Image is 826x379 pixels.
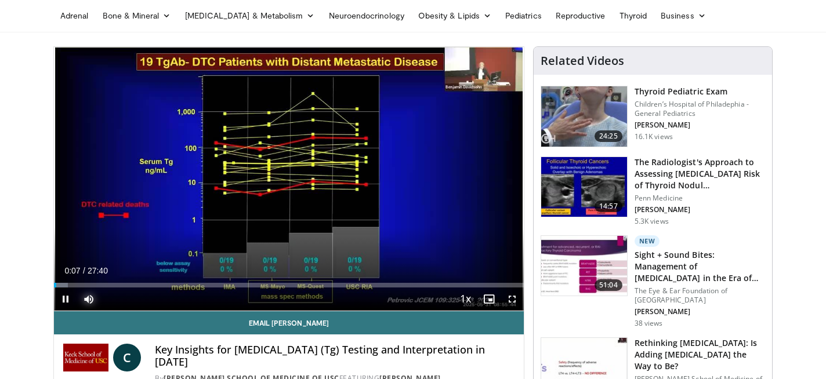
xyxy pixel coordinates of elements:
[64,266,80,275] span: 0:07
[635,286,765,305] p: The Eye & Ear Foundation of [GEOGRAPHIC_DATA]
[635,121,765,130] p: [PERSON_NAME]
[541,86,627,147] img: 576742cb-950f-47b1-b49b-8023242b3cfa.150x105_q85_crop-smart_upscale.jpg
[635,194,765,203] p: Penn Medicine
[88,266,108,275] span: 27:40
[595,130,622,142] span: 24:25
[54,311,524,334] a: Email [PERSON_NAME]
[541,156,765,226] a: 14:57 The Radiologist's Approach to Assessing [MEDICAL_DATA] Risk of Thyroid Nodul… Penn Medicine...
[54,47,524,311] video-js: Video Player
[635,337,765,372] h3: Rethinking [MEDICAL_DATA]: Is Adding [MEDICAL_DATA] the Way to Be?
[54,287,77,311] button: Pause
[613,4,654,27] a: Thyroid
[635,249,765,284] h3: Sight + Sound Bites: Management of [MEDICAL_DATA] in the Era of Targ…
[477,287,501,311] button: Enable picture-in-picture mode
[541,235,765,328] a: 51:04 New Sight + Sound Bites: Management of [MEDICAL_DATA] in the Era of Targ… The Eye & Ear Fou...
[549,4,613,27] a: Reproductive
[635,132,673,141] p: 16.1K views
[635,86,765,97] h3: Thyroid Pediatric Exam
[635,235,660,247] p: New
[83,266,85,275] span: /
[635,205,765,214] p: [PERSON_NAME]
[541,54,624,68] h4: Related Videos
[595,279,622,291] span: 51:04
[322,4,411,27] a: Neuroendocrinology
[501,287,524,311] button: Fullscreen
[654,4,713,27] a: Business
[113,344,141,371] a: C
[635,217,669,226] p: 5.3K views
[454,287,477,311] button: Playback Rate
[635,100,765,118] p: Children’s Hospital of Philadephia - General Pediatrics
[635,319,663,328] p: 38 views
[411,4,498,27] a: Obesity & Lipids
[541,86,765,147] a: 24:25 Thyroid Pediatric Exam Children’s Hospital of Philadephia - General Pediatrics [PERSON_NAME...
[541,236,627,296] img: 8bea4cff-b600-4be7-82a7-01e969b6860e.150x105_q85_crop-smart_upscale.jpg
[498,4,549,27] a: Pediatrics
[595,201,622,212] span: 14:57
[541,157,627,217] img: 64bf5cfb-7b6d-429f-8d89-8118f524719e.150x105_q85_crop-smart_upscale.jpg
[155,344,515,369] h4: Key Insights for [MEDICAL_DATA] (Tg) Testing and Interpretation in [DATE]
[635,156,765,191] h3: The Radiologist's Approach to Assessing [MEDICAL_DATA] Risk of Thyroid Nodul…
[635,307,765,316] p: [PERSON_NAME]
[178,4,322,27] a: [MEDICAL_DATA] & Metabolism
[96,4,178,27] a: Bone & Mineral
[77,287,100,311] button: Mute
[63,344,108,371] img: Keck School of Medicine of USC
[53,4,96,27] a: Adrenal
[54,283,524,287] div: Progress Bar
